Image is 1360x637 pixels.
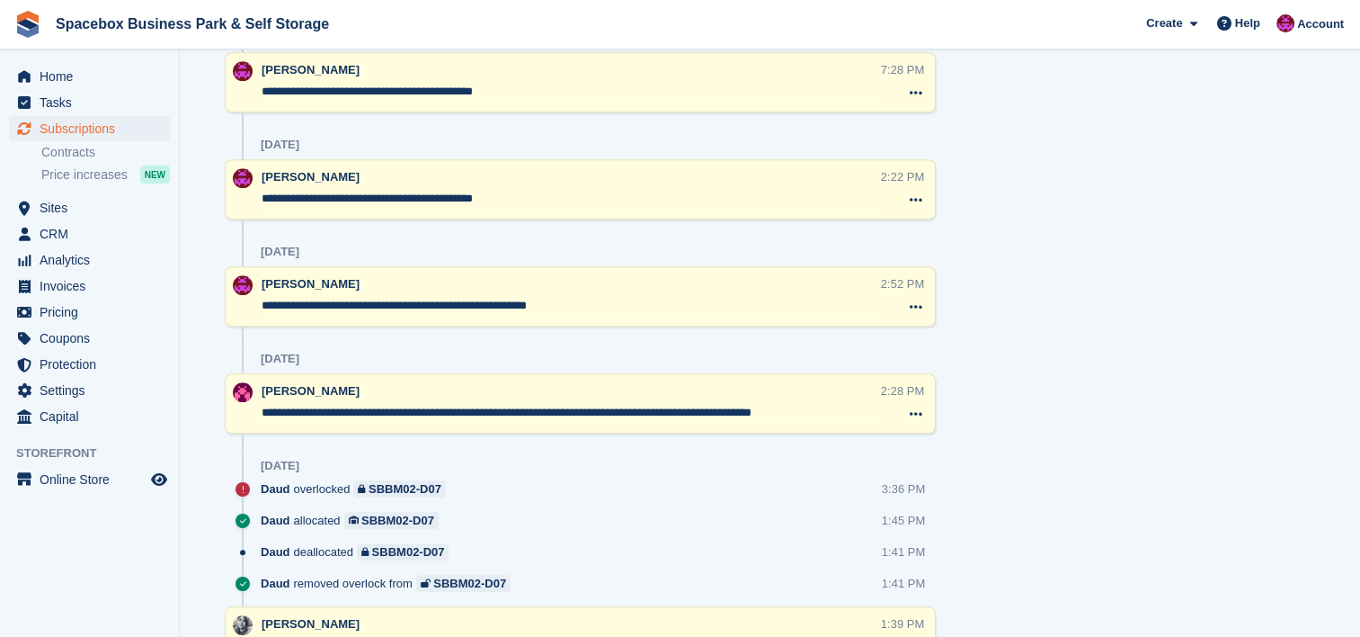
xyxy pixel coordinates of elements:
[140,166,170,184] div: NEW
[41,165,170,184] a: Price increases NEW
[261,512,290,529] span: Daud
[882,512,925,529] div: 1:45 PM
[261,352,299,366] div: [DATE]
[416,575,511,592] a: SBBM02-D07
[1146,14,1182,32] span: Create
[14,11,41,38] img: stora-icon-8386f47178a22dfd0bd8f6a31ec36ba5ce8667c1dd55bd0f319d3a0aa187defe.svg
[233,168,253,188] img: Shitika Balanath
[881,382,924,399] div: 2:28 PM
[9,64,170,89] a: menu
[40,378,147,403] span: Settings
[49,9,336,39] a: Spacebox Business Park & Self Storage
[9,221,170,247] a: menu
[261,512,448,529] div: allocated
[262,170,360,184] span: [PERSON_NAME]
[9,90,170,115] a: menu
[9,247,170,273] a: menu
[40,195,147,220] span: Sites
[361,512,434,529] div: SBBM02-D07
[41,166,128,184] span: Price increases
[40,326,147,351] span: Coupons
[9,352,170,377] a: menu
[233,61,253,81] img: Shitika Balanath
[9,116,170,141] a: menu
[262,63,360,76] span: [PERSON_NAME]
[40,247,147,273] span: Analytics
[372,543,445,561] div: SBBM02-D07
[881,615,924,633] div: 1:39 PM
[882,575,925,592] div: 1:41 PM
[9,326,170,351] a: menu
[40,64,147,89] span: Home
[353,480,445,498] a: SBBM02-D07
[16,444,179,462] span: Storefront
[1235,14,1260,32] span: Help
[40,116,147,141] span: Subscriptions
[40,221,147,247] span: CRM
[233,615,253,635] img: SUDIPTA VIRMANI
[9,467,170,492] a: menu
[40,300,147,325] span: Pricing
[148,469,170,490] a: Preview store
[344,512,439,529] a: SBBM02-D07
[40,404,147,429] span: Capital
[9,195,170,220] a: menu
[261,480,455,498] div: overlocked
[9,378,170,403] a: menu
[40,467,147,492] span: Online Store
[261,459,299,473] div: [DATE]
[1297,15,1344,33] span: Account
[881,61,924,78] div: 7:28 PM
[261,543,290,561] span: Daud
[882,543,925,561] div: 1:41 PM
[261,480,290,498] span: Daud
[261,575,290,592] span: Daud
[41,144,170,161] a: Contracts
[261,575,520,592] div: removed overlock from
[233,275,253,295] img: Shitika Balanath
[261,543,458,561] div: deallocated
[262,617,360,631] span: [PERSON_NAME]
[9,274,170,299] a: menu
[40,352,147,377] span: Protection
[882,480,925,498] div: 3:36 PM
[261,138,299,152] div: [DATE]
[233,382,253,402] img: Avishka Chauhan
[40,274,147,299] span: Invoices
[9,300,170,325] a: menu
[262,384,360,398] span: [PERSON_NAME]
[1276,14,1294,32] img: Shitika Balanath
[357,543,449,561] a: SBBM02-D07
[262,277,360,291] span: [PERSON_NAME]
[9,404,170,429] a: menu
[369,480,441,498] div: SBBM02-D07
[881,275,924,292] div: 2:52 PM
[881,168,924,185] div: 2:22 PM
[433,575,506,592] div: SBBM02-D07
[40,90,147,115] span: Tasks
[261,245,299,259] div: [DATE]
